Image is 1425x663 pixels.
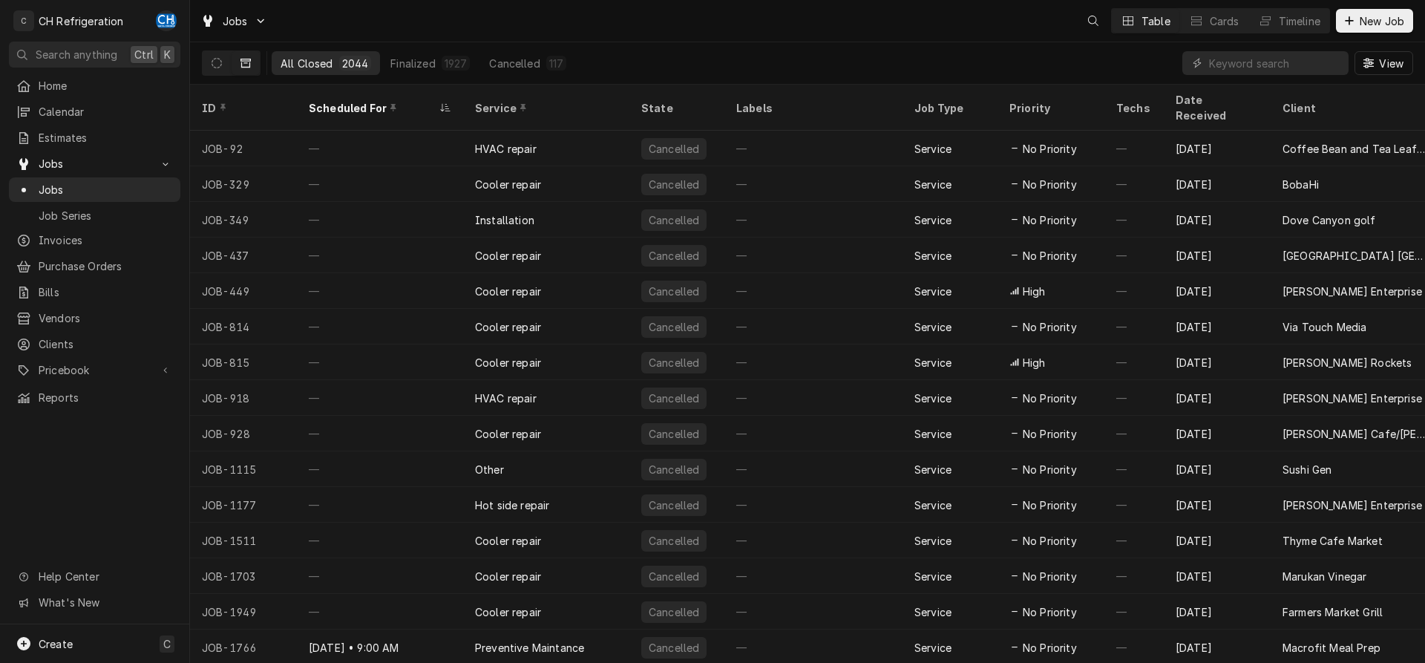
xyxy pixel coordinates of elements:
a: Home [9,74,180,98]
span: New Job [1357,13,1407,29]
div: HVAC repair [475,391,537,406]
span: View [1376,56,1406,71]
div: — [1104,344,1164,380]
div: — [724,523,902,558]
div: — [1104,309,1164,344]
div: Cancelled [647,177,701,192]
div: — [724,558,902,594]
div: Service [914,248,951,264]
button: View [1354,51,1413,75]
div: JOB-814 [190,309,297,344]
span: High [1023,355,1046,370]
a: Go to What's New [9,590,180,615]
div: [GEOGRAPHIC_DATA] [GEOGRAPHIC_DATA] [1282,248,1425,264]
span: Invoices [39,232,173,248]
div: — [724,487,902,523]
div: Cooler repair [475,355,541,370]
span: Jobs [39,182,173,197]
div: Cancelled [647,284,701,299]
div: — [724,238,902,273]
div: Cancelled [647,462,701,477]
div: [DATE] [1164,344,1271,380]
div: [DATE] [1164,487,1271,523]
div: Service [914,533,951,549]
span: Reports [39,390,173,405]
div: [PERSON_NAME] Enterprise [1282,497,1422,513]
div: State [641,100,712,116]
div: Service [914,569,951,584]
div: [DATE] [1164,131,1271,166]
div: — [724,344,902,380]
div: JOB-349 [190,202,297,238]
div: — [297,238,463,273]
div: Installation [475,212,534,228]
div: JOB-92 [190,131,297,166]
span: No Priority [1023,533,1077,549]
div: Scheduled For [309,100,436,116]
div: JOB-1511 [190,523,297,558]
span: No Priority [1023,640,1077,656]
span: No Priority [1023,141,1077,157]
div: JOB-449 [190,273,297,309]
div: Marukan Vinegar [1282,569,1366,584]
span: What's New [39,595,171,610]
div: Macrofit Meal Prep [1282,640,1380,656]
div: — [1104,523,1164,558]
div: 117 [549,56,563,71]
div: Dove Canyon golf [1282,212,1376,228]
div: [PERSON_NAME] Rockets [1282,355,1412,370]
div: Cancelled [647,355,701,370]
div: Cooler repair [475,604,541,620]
span: Jobs [223,13,248,29]
div: — [1104,451,1164,487]
span: Create [39,638,73,650]
div: — [724,202,902,238]
div: — [724,451,902,487]
div: Service [914,462,951,477]
div: Service [914,497,951,513]
a: Purchase Orders [9,254,180,278]
a: Clients [9,332,180,356]
input: Keyword search [1209,51,1341,75]
div: Service [914,141,951,157]
div: — [297,558,463,594]
span: No Priority [1023,604,1077,620]
span: Clients [39,336,173,352]
span: Ctrl [134,47,154,62]
div: — [1104,202,1164,238]
div: JOB-815 [190,344,297,380]
a: Reports [9,385,180,410]
div: — [297,166,463,202]
div: Cancelled [647,391,701,406]
div: Priority [1009,100,1090,116]
div: All Closed [281,56,333,71]
a: Go to Help Center [9,564,180,589]
div: Job Type [914,100,986,116]
span: Jobs [39,156,151,172]
div: Cancelled [647,426,701,442]
a: Bills [9,280,180,304]
span: Estimates [39,130,173,146]
div: — [1104,558,1164,594]
div: — [297,344,463,380]
div: [PERSON_NAME] Cafe/[PERSON_NAME]'s [1282,426,1425,442]
span: Search anything [36,47,117,62]
div: [DATE] [1164,380,1271,416]
a: Go to Pricebook [9,358,180,382]
div: Cancelled [647,640,701,656]
div: — [1104,487,1164,523]
span: No Priority [1023,497,1077,513]
div: Other [475,462,504,477]
div: — [297,523,463,558]
div: — [724,273,902,309]
div: Service [914,355,951,370]
div: Coffee Bean and Tea Leaf T5 DP [1282,141,1425,157]
div: Cooler repair [475,177,541,192]
div: [DATE] [1164,166,1271,202]
div: Service [914,177,951,192]
span: No Priority [1023,177,1077,192]
span: Purchase Orders [39,258,173,274]
div: Service [914,212,951,228]
div: — [724,131,902,166]
div: Cancelled [647,604,701,620]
